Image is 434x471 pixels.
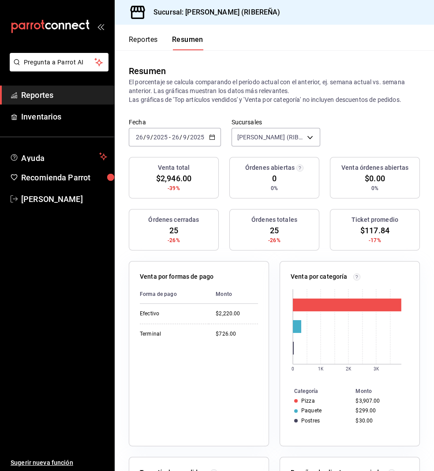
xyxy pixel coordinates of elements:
[169,224,178,236] span: 25
[180,134,182,141] span: /
[355,407,405,414] div: $299.00
[146,7,280,18] h3: Sucursal: [PERSON_NAME] (RIBEREÑA)
[341,163,408,172] h3: Venta órdenes abiertas
[346,366,352,371] text: 2K
[245,163,295,172] h3: Órdenes abiertas
[172,35,203,50] button: Resumen
[24,58,95,67] span: Pregunta a Parrot AI
[268,236,281,244] span: -26%
[97,23,104,30] button: open_drawer_menu
[365,172,385,184] span: $0.00
[129,35,158,50] button: Reportes
[21,151,96,162] span: Ayuda
[153,134,168,141] input: ----
[150,134,153,141] span: /
[291,272,348,281] p: Venta por categoría
[140,310,202,318] div: Efectivo
[301,407,322,414] div: Paquete
[21,89,107,101] span: Reportes
[352,215,398,224] h3: Ticket promedio
[232,119,321,125] label: Sucursales
[301,418,320,424] div: Postres
[140,272,213,281] p: Venta por formas de pago
[156,172,191,184] span: $2,946.00
[10,53,108,71] button: Pregunta a Parrot AI
[21,111,107,123] span: Inventarios
[129,119,221,125] label: Fecha
[251,215,297,224] h3: Órdenes totales
[21,193,107,205] span: [PERSON_NAME]
[360,224,389,236] span: $117.84
[355,398,405,404] div: $3,907.00
[270,224,279,236] span: 25
[129,64,166,78] div: Resumen
[374,366,379,371] text: 3K
[216,330,258,338] div: $726.00
[129,78,420,104] p: El porcentaje se calcula comparando el período actual con el anterior, ej. semana actual vs. sema...
[11,458,107,467] span: Sugerir nueva función
[272,172,277,184] span: 0
[280,386,352,396] th: Categoría
[209,285,258,304] th: Monto
[183,134,187,141] input: --
[292,366,294,371] text: 0
[21,172,107,183] span: Recomienda Parrot
[355,418,405,424] div: $30.00
[271,184,278,192] span: 0%
[318,366,324,371] text: 1K
[143,134,146,141] span: /
[172,134,180,141] input: --
[169,134,171,141] span: -
[352,386,419,396] th: Monto
[168,236,180,244] span: -26%
[369,236,381,244] span: -17%
[190,134,205,141] input: ----
[301,398,315,404] div: Pizza
[129,35,203,50] div: navigation tabs
[140,285,209,304] th: Forma de pago
[6,64,108,73] a: Pregunta a Parrot AI
[216,310,258,318] div: $2,220.00
[168,184,180,192] span: -39%
[237,133,304,142] span: [PERSON_NAME] (RIBEREÑA)
[135,134,143,141] input: --
[158,163,190,172] h3: Venta total
[371,184,378,192] span: 0%
[140,330,202,338] div: Terminal
[148,215,199,224] h3: Órdenes cerradas
[187,134,190,141] span: /
[146,134,150,141] input: --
